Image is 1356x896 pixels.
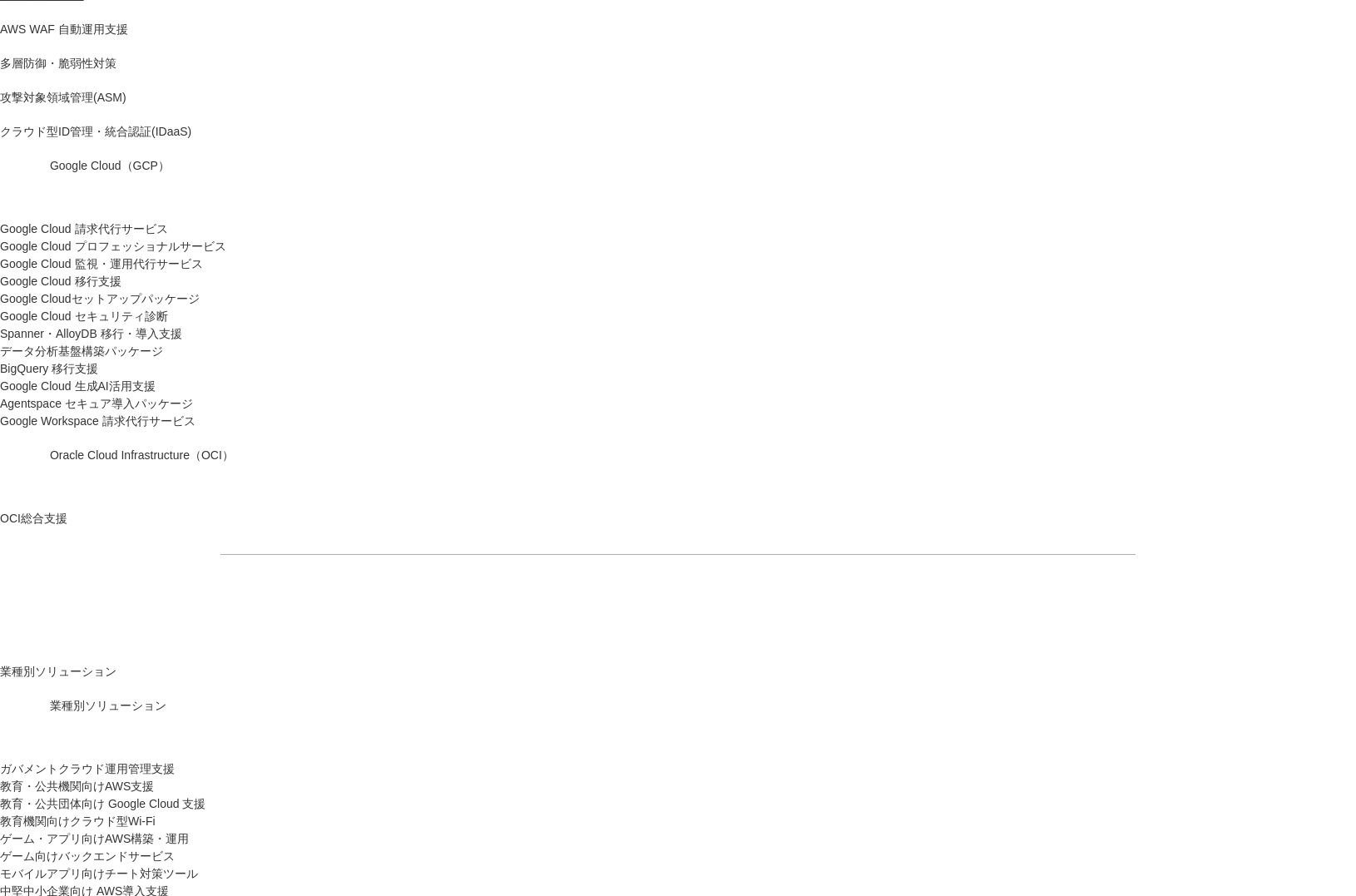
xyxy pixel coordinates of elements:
[50,448,234,462] span: Oracle Cloud Infrastructure（OCI）
[50,159,170,172] span: Google Cloud（GCP）
[686,582,953,621] a: まずは相談する
[50,699,166,712] span: 業種別ソリューション
[642,598,656,605] img: 矢印
[403,582,670,621] a: 資料を請求する
[925,598,938,605] img: 矢印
